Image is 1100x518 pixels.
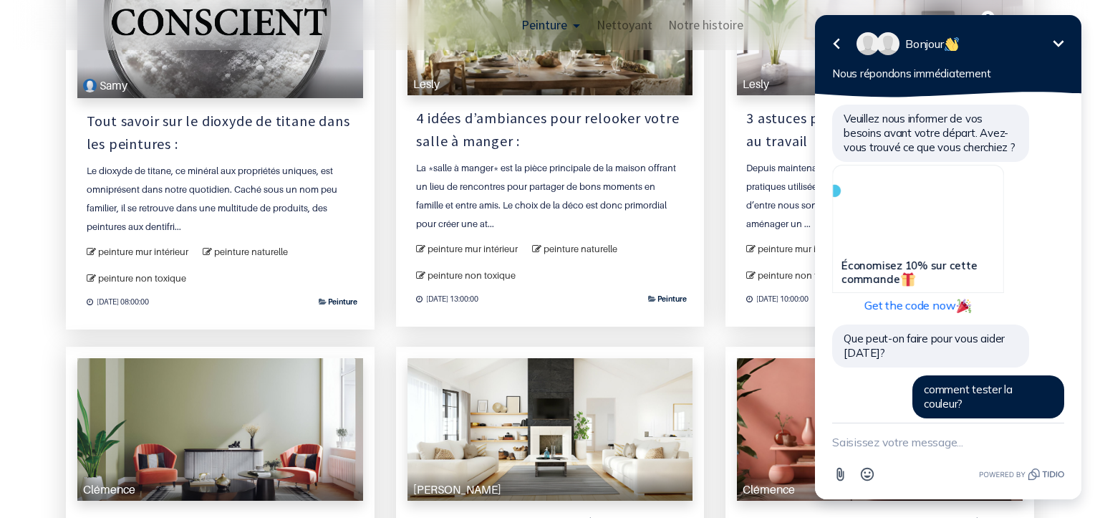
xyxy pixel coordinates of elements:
[57,461,85,488] button: Open Emoji picker
[668,16,743,33] span: Notre histoire
[413,482,501,497] span: [PERSON_NAME]
[87,161,354,236] a: Le dioxyde de titane, ce minéral aux propriétés uniques, est omniprésent dans notre quotidien. Ca...
[740,292,814,307] time: [DATE] 10:00:00
[416,107,683,153] a: 4 idées d’ambiances pour relooker votre salle à manger :
[87,268,198,289] a: peinture non toxique
[521,16,567,33] span: Peinture
[81,294,155,310] time: [DATE] 08:00:00
[416,158,683,233] a: La *salle à manger* est la pièce principale de la maison offrant un lieu de rencontres pour parta...
[127,383,216,411] span: comment tester la couleur?
[47,332,208,360] span: Que peut-on faire pour vous aider [DATE]?
[746,158,1013,233] a: Depuis maintenant quelques années, le télétravail fait partie des pratiques utilisées par beaucou...
[87,110,354,155] a: Tout savoir sur le dioxyde de titane dans les peintures :
[36,67,194,80] span: Nous répondons immédiatement
[36,423,268,461] textarea: New message
[597,16,652,33] span: Nettoyant
[328,297,357,306] a: Peinture
[407,358,693,502] a: [PERSON_NAME]
[148,37,163,52] img: 👋
[416,239,529,259] a: peinture mur intérieur
[47,112,219,154] span: Veuillez nous informer de vos besoins avant votre départ. Avez-vous trouvé ce que vous cherchiez ?
[203,241,299,262] a: peinture naturelle
[45,259,198,287] div: Économisez 10% sur cette commande
[416,265,527,286] a: peinture non toxique
[746,107,1013,153] a: 3 astuces pour améliorer sa productivité au travail
[248,29,276,58] button: Réduire
[77,358,363,502] a: Clémence
[410,292,484,307] time: [DATE] 13:00:00
[36,293,208,319] button: Get the code now🎉
[532,239,629,259] a: peinture naturelle
[413,77,440,91] span: Lesly
[160,299,175,313] img: 🎉
[746,239,859,259] a: peinture mur intérieur
[83,79,97,92] img: Tout savoir sur le dioxyde de titane dans les peintures :
[183,466,268,483] a: Powered by Tidio.
[746,265,857,286] a: peinture non toxique
[109,37,164,51] span: Bonjour
[657,294,687,303] a: Peinture
[30,461,57,488] button: Attach file button
[68,298,175,312] span: Get the code now
[105,272,119,287] img: 🎁
[743,77,769,91] span: Lesly
[83,482,135,497] span: Clémence
[100,78,127,92] span: Samy
[737,358,1023,502] a: Clémence
[87,241,200,262] a: peinture mur intérieur
[743,482,795,497] span: Clémence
